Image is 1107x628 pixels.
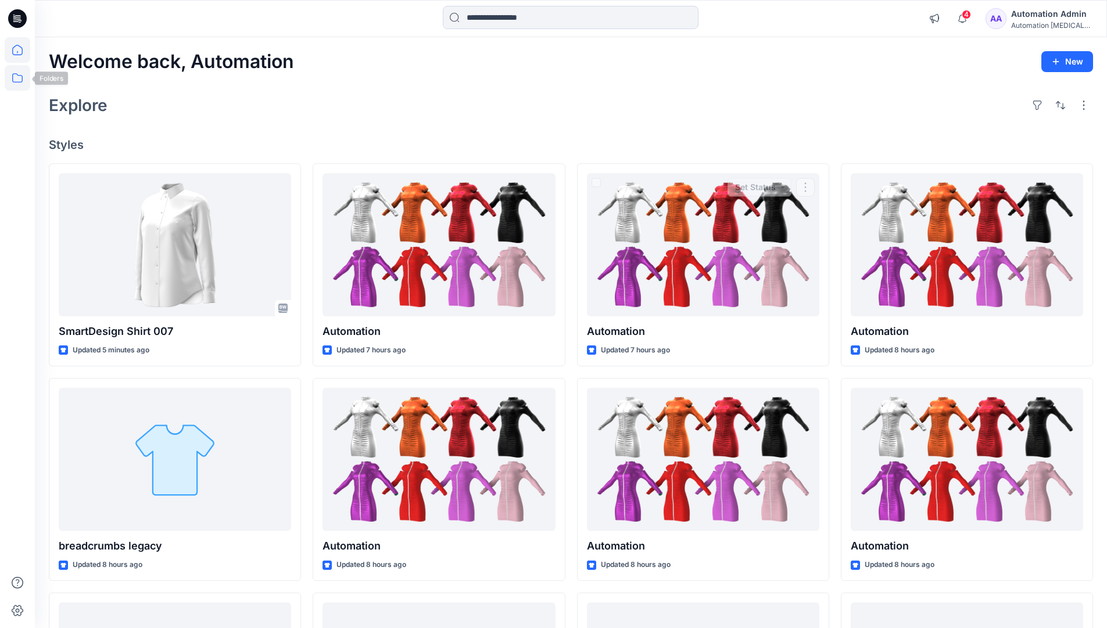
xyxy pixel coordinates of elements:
[1041,51,1093,72] button: New
[323,388,555,531] a: Automation
[323,173,555,317] a: Automation
[59,388,291,531] a: breadcrumbs legacy
[601,559,671,571] p: Updated 8 hours ago
[962,10,971,19] span: 4
[323,323,555,340] p: Automation
[865,559,934,571] p: Updated 8 hours ago
[587,388,819,531] a: Automation
[59,323,291,340] p: SmartDesign Shirt 007
[73,344,149,356] p: Updated 5 minutes ago
[49,138,1093,152] h4: Styles
[49,96,108,115] h2: Explore
[336,344,406,356] p: Updated 7 hours ago
[587,323,819,340] p: Automation
[851,173,1083,317] a: Automation
[851,388,1083,531] a: Automation
[587,538,819,554] p: Automation
[1011,21,1092,30] div: Automation [MEDICAL_DATA]...
[1011,7,1092,21] div: Automation Admin
[851,538,1083,554] p: Automation
[865,344,934,356] p: Updated 8 hours ago
[323,538,555,554] p: Automation
[587,173,819,317] a: Automation
[851,323,1083,340] p: Automation
[59,173,291,317] a: SmartDesign Shirt 007
[73,559,142,571] p: Updated 8 hours ago
[601,344,670,356] p: Updated 7 hours ago
[336,559,406,571] p: Updated 8 hours ago
[59,538,291,554] p: breadcrumbs legacy
[986,8,1006,29] div: AA
[49,51,294,73] h2: Welcome back, Automation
